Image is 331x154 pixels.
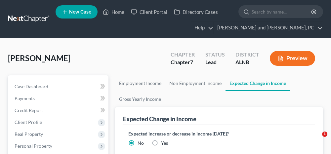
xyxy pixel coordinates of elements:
[15,143,52,149] span: Personal Property
[138,140,144,146] span: No
[214,22,323,34] a: [PERSON_NAME] and [PERSON_NAME], PC
[190,59,193,65] span: 7
[15,84,48,89] span: Case Dashboard
[69,10,91,15] span: New Case
[235,51,259,58] div: District
[15,107,43,113] span: Credit Report
[165,75,226,91] a: Non Employment Income
[115,75,165,91] a: Employment Income
[205,58,225,66] div: Lead
[191,22,213,34] a: Help
[9,81,108,93] a: Case Dashboard
[252,6,312,18] input: Search by name...
[171,51,195,58] div: Chapter
[171,6,221,18] a: Directory Cases
[9,93,108,104] a: Payments
[161,140,168,146] span: Yes
[171,58,195,66] div: Chapter
[100,6,128,18] a: Home
[128,6,171,18] a: Client Portal
[322,132,327,137] span: 1
[8,53,70,63] span: [PERSON_NAME]
[115,91,165,107] a: Gross Yearly Income
[9,104,108,116] a: Credit Report
[205,51,225,58] div: Status
[15,119,42,125] span: Client Profile
[226,75,290,91] a: Expected Change in Income
[128,130,310,137] label: Expected increase or decrease in income [DATE]?
[123,115,196,123] div: Expected Change in Income
[15,131,43,137] span: Real Property
[15,96,35,101] span: Payments
[270,51,315,66] button: Preview
[235,58,259,66] div: ALNB
[309,132,324,147] iframe: Intercom live chat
